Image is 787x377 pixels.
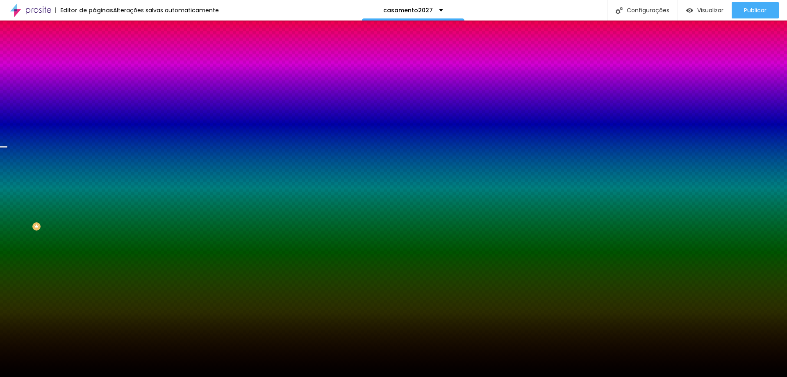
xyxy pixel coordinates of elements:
div: Editor de páginas [55,7,113,13]
span: Publicar [744,7,767,14]
p: casamento2027 [383,7,433,13]
img: view-1.svg [686,7,693,14]
img: Icone [616,7,623,14]
button: Visualizar [678,2,732,18]
button: Publicar [732,2,779,18]
span: Visualizar [697,7,723,14]
div: Alterações salvas automaticamente [113,7,219,13]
